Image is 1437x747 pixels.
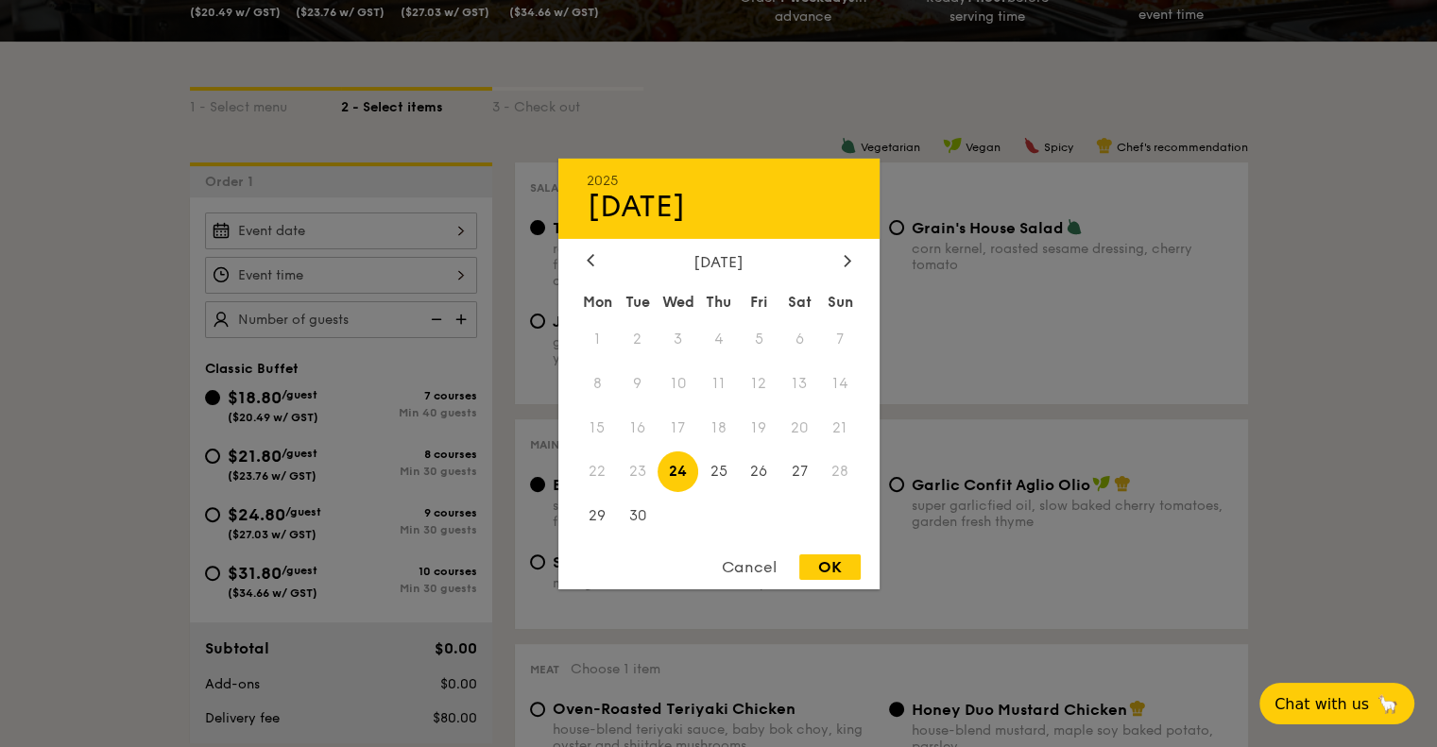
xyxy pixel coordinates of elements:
[698,318,739,359] span: 4
[739,284,779,318] div: Fri
[658,284,698,318] div: Wed
[577,363,618,403] span: 8
[587,252,851,270] div: [DATE]
[779,451,820,492] span: 27
[820,284,861,318] div: Sun
[617,284,658,318] div: Tue
[1259,683,1414,724] button: Chat with us🦙
[587,172,851,188] div: 2025
[617,407,658,448] span: 16
[577,496,618,536] span: 29
[658,318,698,359] span: 3
[617,451,658,492] span: 23
[698,407,739,448] span: 18
[577,407,618,448] span: 15
[658,451,698,492] span: 24
[739,451,779,492] span: 26
[703,554,795,580] div: Cancel
[587,188,851,224] div: [DATE]
[617,318,658,359] span: 2
[820,318,861,359] span: 7
[617,363,658,403] span: 9
[820,451,861,492] span: 28
[739,363,779,403] span: 12
[698,284,739,318] div: Thu
[698,451,739,492] span: 25
[1377,693,1399,715] span: 🦙
[820,407,861,448] span: 21
[1274,695,1369,713] span: Chat with us
[577,284,618,318] div: Mon
[799,554,861,580] div: OK
[577,318,618,359] span: 1
[739,318,779,359] span: 5
[617,496,658,536] span: 30
[658,407,698,448] span: 17
[779,363,820,403] span: 13
[779,318,820,359] span: 6
[739,407,779,448] span: 19
[658,363,698,403] span: 10
[577,451,618,492] span: 22
[820,363,861,403] span: 14
[779,407,820,448] span: 20
[779,284,820,318] div: Sat
[698,363,739,403] span: 11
